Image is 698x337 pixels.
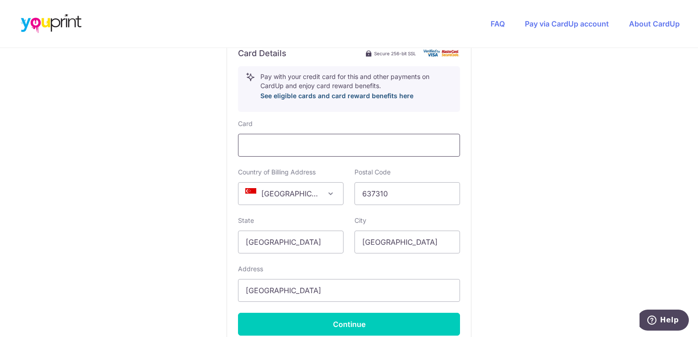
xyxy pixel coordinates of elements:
a: FAQ [491,19,505,28]
label: Postal Code [354,168,391,177]
iframe: Secure card payment input frame [246,140,452,151]
span: Singapore [238,182,344,205]
span: Singapore [238,183,343,205]
iframe: Opens a widget where you can find more information [640,310,689,332]
label: City [354,216,366,225]
button: Continue [238,313,460,336]
label: State [238,216,254,225]
label: Address [238,264,263,274]
label: Country of Billing Address [238,168,316,177]
a: About CardUp [629,19,680,28]
label: Card [238,119,253,128]
p: Pay with your credit card for this and other payments on CardUp and enjoy card reward benefits. [260,72,452,101]
a: See eligible cards and card reward benefits here [260,92,413,100]
a: Pay via CardUp account [525,19,609,28]
h6: Card Details [238,48,286,59]
img: card secure [423,49,460,57]
span: Secure 256-bit SSL [374,50,416,57]
input: Example 123456 [354,182,460,205]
